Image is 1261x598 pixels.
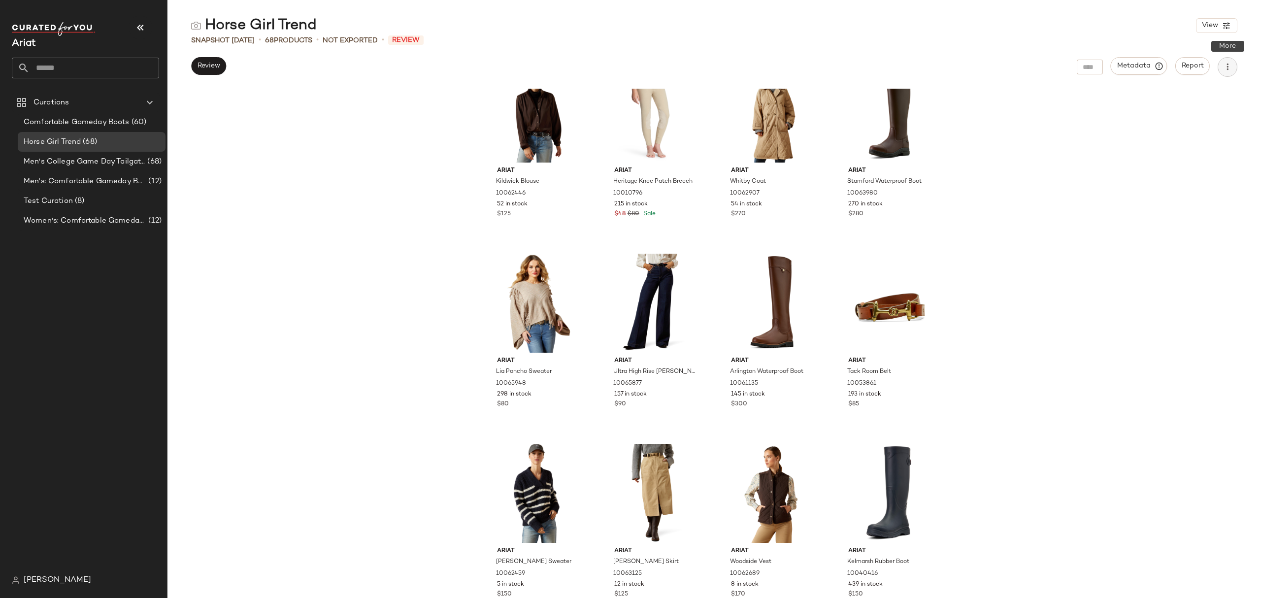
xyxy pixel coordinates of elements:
[497,357,580,365] span: Ariat
[613,569,642,578] span: 10063125
[33,97,69,108] span: Curations
[191,16,317,35] div: Horse Girl Trend
[731,400,747,409] span: $300
[606,253,705,353] img: 10065877_front.jpg
[730,569,760,578] span: 10062689
[1117,62,1161,70] span: Metadata
[847,569,878,578] span: 10040416
[81,136,97,148] span: (68)
[847,379,876,388] span: 10053861
[146,215,162,227] span: (12)
[731,357,814,365] span: Ariat
[146,176,162,187] span: (12)
[614,200,648,209] span: 215 in stock
[497,210,511,219] span: $125
[265,37,274,44] span: 68
[730,189,760,198] span: 10062907
[265,35,312,46] div: Products
[730,367,803,376] span: Arlington Waterproof Boot
[723,253,822,353] img: 10061135_3-4_front.jpg
[613,189,642,198] span: 10010796
[497,390,531,399] span: 298 in stock
[848,580,883,589] span: 439 in stock
[606,443,705,543] img: 10063125_front.jpg
[848,547,931,556] span: Ariat
[388,35,424,45] span: Review
[731,390,765,399] span: 145 in stock
[191,21,201,31] img: svg%3e
[847,177,922,186] span: Stamford Waterproof Boot
[24,215,146,227] span: Women's: Comfortable Gameday Boots
[614,166,697,175] span: Ariat
[614,580,644,589] span: 12 in stock
[496,569,525,578] span: 10062459
[191,57,226,75] button: Review
[1196,18,1237,33] button: View
[496,189,526,198] span: 10062446
[848,166,931,175] span: Ariat
[847,367,891,376] span: Tack Room Belt
[1201,22,1218,30] span: View
[731,580,759,589] span: 8 in stock
[496,379,526,388] span: 10065948
[613,367,697,376] span: Ultra High Rise [PERSON_NAME] Wide Leg [PERSON_NAME]
[840,443,939,543] img: 10040416_3-4_front.jpg
[496,177,539,186] span: Kildwick Blouse
[497,166,580,175] span: Ariat
[848,400,859,409] span: $85
[497,200,528,209] span: 52 in stock
[731,166,814,175] span: Ariat
[497,547,580,556] span: Ariat
[24,136,81,148] span: Horse Girl Trend
[848,357,931,365] span: Ariat
[489,253,588,353] img: 10065948_front.jpg
[1181,62,1204,70] span: Report
[1175,57,1210,75] button: Report
[614,547,697,556] span: Ariat
[323,35,378,46] span: Not Exported
[24,156,145,167] span: Men's College Game Day Tailgate Outfits
[628,210,639,219] span: $80
[191,35,255,46] span: Snapshot [DATE]
[1111,57,1167,75] button: Metadata
[145,156,162,167] span: (68)
[731,547,814,556] span: Ariat
[613,177,693,186] span: Heritage Knee Patch Breech
[730,558,771,566] span: Woodside Vest
[730,177,766,186] span: Whitby Coat
[12,38,36,49] span: Current Company Name
[259,34,261,46] span: •
[496,367,552,376] span: Lia Poncho Sweater
[614,400,626,409] span: $90
[641,211,656,217] span: Sale
[130,117,147,128] span: (60)
[723,443,822,543] img: 10062689_front.jpg
[731,210,746,219] span: $270
[613,379,642,388] span: 10065877
[316,34,319,46] span: •
[382,34,384,46] span: •
[847,558,909,566] span: Kelmarsh Rubber Boot
[840,253,939,353] img: 10053861_front.jpg
[497,580,524,589] span: 5 in stock
[497,400,509,409] span: $80
[847,189,878,198] span: 10063980
[848,390,881,399] span: 193 in stock
[731,200,762,209] span: 54 in stock
[24,117,130,128] span: Comfortable Gameday Boots
[496,558,571,566] span: [PERSON_NAME] Sweater
[489,443,588,543] img: 10062459_front.jpg
[24,574,91,586] span: [PERSON_NAME]
[614,210,626,219] span: $48
[848,210,863,219] span: $280
[848,200,883,209] span: 270 in stock
[12,22,96,36] img: cfy_white_logo.C9jOOHJF.svg
[613,558,679,566] span: [PERSON_NAME] Skirt
[73,196,84,207] span: (8)
[614,390,647,399] span: 157 in stock
[614,357,697,365] span: Ariat
[197,62,220,70] span: Review
[24,176,146,187] span: Men's: Comfortable Gameday Boots
[24,196,73,207] span: Test Curation
[12,576,20,584] img: svg%3e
